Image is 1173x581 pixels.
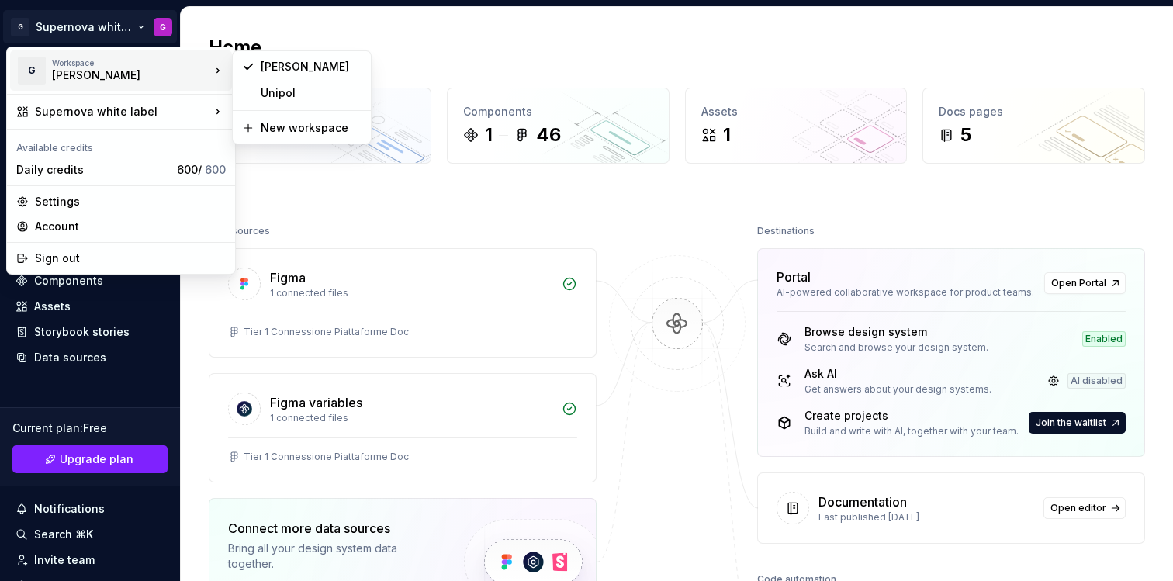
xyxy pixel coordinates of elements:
span: 600 / [177,163,226,176]
div: New workspace [261,120,362,136]
div: [PERSON_NAME] [261,59,362,74]
div: Account [35,219,226,234]
div: Supernova white label [35,104,210,119]
div: Daily credits [16,162,171,178]
div: G [18,57,46,85]
div: Sign out [35,251,226,266]
div: Workspace [52,58,210,67]
div: Unipol [261,85,362,101]
span: 600 [205,163,226,176]
div: Available credits [10,133,232,157]
div: [PERSON_NAME] [52,67,184,83]
div: Settings [35,194,226,209]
